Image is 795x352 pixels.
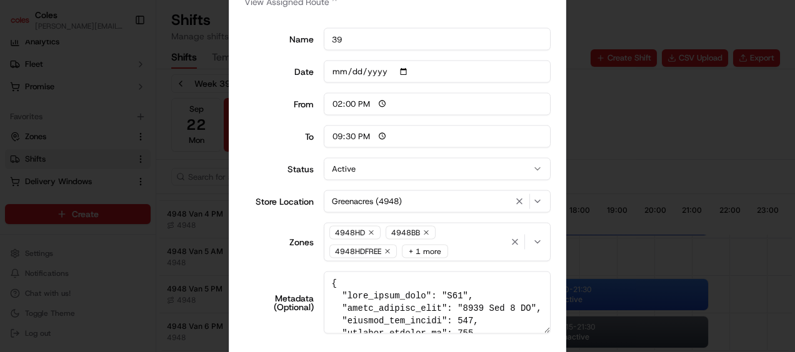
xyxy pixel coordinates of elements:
[324,223,551,262] button: 4948HD4948BB4948HDFREE+ 1 more
[106,182,116,192] div: 💻
[88,210,151,220] a: Powered byPylon
[244,238,314,247] label: Zones
[335,228,365,238] span: 4948HD
[118,180,201,193] span: API Documentation
[12,182,22,192] div: 📗
[324,28,551,51] input: Shift name
[391,228,420,238] span: 4948BB
[244,132,314,141] div: To
[42,119,205,131] div: Start new chat
[244,35,314,44] label: Name
[12,49,227,69] p: Welcome 👋
[7,175,101,198] a: 📗Knowledge Base
[335,247,381,257] span: 4948HDFREE
[332,196,402,207] span: Greenacres (4948)
[42,131,158,141] div: We're available if you need us!
[12,119,35,141] img: 1736555255976-a54dd68f-1ca7-489b-9aae-adbdc363a1c4
[25,180,96,193] span: Knowledge Base
[244,100,314,109] div: From
[244,165,314,174] label: Status
[12,12,37,37] img: Nash
[244,197,314,206] label: Store Location
[244,67,314,76] label: Date
[324,271,551,334] textarea: { "lore_ipsum_dolo": "S61", "ametc_adipisc_elit": "8939 Sed 8 DO", "eiusmod_tem_incidi": 547, "ut...
[324,190,551,213] button: Greenacres (4948)
[32,80,225,93] input: Got a question? Start typing here...
[402,245,448,258] div: + 1 more
[101,175,206,198] a: 💻API Documentation
[244,294,314,311] label: Metadata (Optional)
[124,211,151,220] span: Pylon
[212,122,227,137] button: Start new chat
